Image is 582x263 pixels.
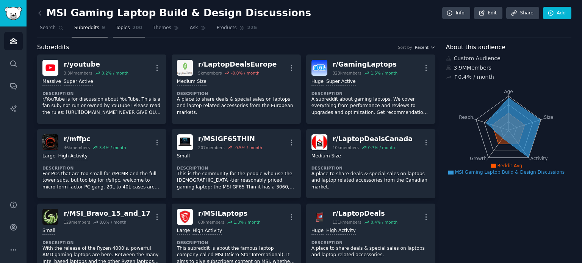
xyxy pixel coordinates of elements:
[231,70,260,76] div: -0.0 % / month
[64,145,90,150] div: 46k members
[64,134,126,144] div: r/ mffpc
[190,25,198,31] span: Ask
[42,60,58,76] img: youtube
[74,25,99,31] span: Subreddits
[177,134,193,150] img: MSIGF65THIN
[177,171,296,191] p: This is the community for the people who use the [DEMOGRAPHIC_DATA]-tier reasonably priced gaming...
[498,163,523,168] span: Reddit Avg
[311,245,430,258] p: A place to share deals & special sales on laptops and laptop related accessories.
[311,165,430,171] dt: Description
[113,22,145,37] a: Topics200
[177,227,190,235] div: Large
[42,134,58,150] img: mffpc
[99,219,126,225] div: 0.0 % / month
[177,165,296,171] dt: Description
[446,54,572,62] div: Custom Audience
[64,60,128,69] div: r/ youtube
[311,96,430,116] p: A subreddit about gaming laptops. We cover everything from performance and reviews to upgrades an...
[37,129,166,198] a: mffpcr/mffpc46kmembers3.4% / monthLargeHigh ActivityDescriptionFor PCs that are too small for r/P...
[311,60,327,76] img: GamingLaptops
[333,145,359,150] div: 10k members
[42,165,161,171] dt: Description
[234,145,262,150] div: -0.5 % / month
[177,60,193,76] img: LaptopDealsEurope
[306,54,435,124] a: GamingLaptopsr/GamingLaptops323kmembers1.5% / monthHugeSuper ActiveDescriptionA subreddit about g...
[198,60,277,69] div: r/ LaptopDealsEurope
[311,134,327,150] img: LaptopDealsCanada
[311,227,324,235] div: Huge
[333,60,397,69] div: r/ GamingLaptops
[42,153,55,160] div: Large
[177,153,190,160] div: Small
[172,129,301,198] a: MSIGF65THINr/MSIGF65THIN207members-0.5% / monthSmallDescriptionThis is the community for the peop...
[187,22,209,37] a: Ask
[42,171,161,191] p: For PCs that are too small for r/PCMR and the full tower subs, but too big for r/sffpc, welcome t...
[530,156,548,161] tspan: Activity
[311,240,430,245] dt: Description
[116,25,130,31] span: Topics
[37,43,69,52] span: Subreddits
[234,219,261,225] div: 1.3 % / month
[446,64,572,72] div: 3.9M Members
[177,78,207,86] div: Medium Size
[64,78,93,86] div: Super Active
[177,96,296,116] p: A place to share deals & special sales on laptops and laptop related accessories from the Europea...
[192,227,222,235] div: High Activity
[64,70,92,76] div: 3.3M members
[333,134,413,144] div: r/ LaptopDealsCanada
[42,96,161,116] p: r/YouTube is for discussion about YouTube. This is a fan sub, not run or owned by YouTube! Please...
[454,73,494,81] div: ↑ 0.4 % / month
[42,227,55,235] div: Small
[311,153,341,160] div: Medium Size
[198,209,261,218] div: r/ MSILaptops
[42,240,161,245] dt: Description
[326,78,356,86] div: Super Active
[37,54,166,124] a: youtuber/youtube3.3Mmembers0.2% / monthMassiveSuper ActiveDescriptionr/YouTube is for discussion ...
[37,22,66,37] a: Search
[217,25,237,31] span: Products
[371,219,397,225] div: 0.4 % / month
[446,43,505,52] span: About this audience
[177,209,193,225] img: MSILaptops
[415,45,435,50] button: Recent
[333,209,397,218] div: r/ LaptopDeals
[198,70,222,76] div: 5k members
[99,145,126,150] div: 3.4 % / month
[398,45,412,50] div: Sort by
[442,7,470,20] a: Info
[42,209,58,225] img: MSI_Bravo_15_and_17
[214,22,260,37] a: Products225
[371,70,397,76] div: 1.5 % / month
[153,25,171,31] span: Themes
[42,78,61,86] div: Massive
[470,156,487,161] tspan: Growth
[504,89,513,94] tspan: Age
[455,170,565,175] span: MSI Gaming Laptop Build & Design Discussions
[172,54,301,124] a: LaptopDealsEuroper/LaptopDealsEurope5kmembers-0.0% / monthMedium SizeDescriptionA place to share ...
[58,153,88,160] div: High Activity
[459,114,473,120] tspan: Reach
[40,25,56,31] span: Search
[42,91,161,96] dt: Description
[5,7,22,20] img: GummySearch logo
[177,240,296,245] dt: Description
[333,70,361,76] div: 323k members
[415,45,429,50] span: Recent
[506,7,539,20] a: Share
[311,78,324,86] div: Huge
[177,91,296,96] dt: Description
[150,22,182,37] a: Themes
[306,129,435,198] a: LaptopDealsCanadar/LaptopDealsCanada10kmembers0.7% / monthMedium SizeDescriptionA place to share ...
[102,25,105,31] span: 9
[368,145,395,150] div: 0.7 % / month
[133,25,142,31] span: 200
[544,114,553,120] tspan: Size
[198,219,224,225] div: 63k members
[37,7,311,19] h2: MSI Gaming Laptop Build & Design Discussions
[326,227,356,235] div: High Activity
[198,145,225,150] div: 207 members
[198,134,262,144] div: r/ MSIGF65THIN
[102,70,128,76] div: 0.2 % / month
[64,209,150,218] div: r/ MSI_Bravo_15_and_17
[64,219,90,225] div: 129 members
